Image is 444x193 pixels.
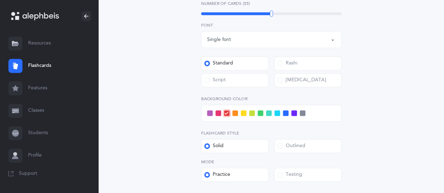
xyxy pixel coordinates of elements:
[207,36,231,43] div: Single font
[201,159,342,165] label: Mode
[277,77,326,84] div: [MEDICAL_DATA]
[277,171,302,178] div: Testing
[204,171,230,178] div: Practice
[201,22,342,28] label: Font
[277,143,305,150] div: Outlined
[201,96,342,102] label: Background color
[204,60,233,67] div: Standard
[19,170,37,177] span: Support
[204,77,226,84] div: Script
[201,31,342,48] button: Single font
[201,0,342,7] label: Number of Cards (55)
[201,130,342,136] label: Flashcard Style
[204,143,224,150] div: Solid
[277,60,297,67] div: Rashi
